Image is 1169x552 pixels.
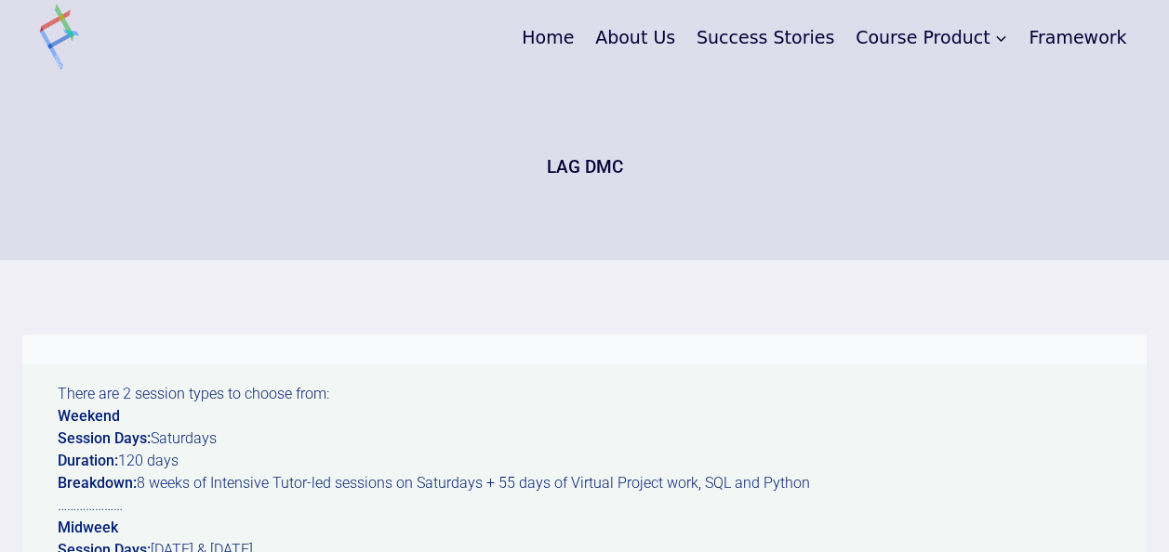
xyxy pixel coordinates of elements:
strong: Session Days: [58,429,151,447]
span: Course Product [856,24,1008,51]
strong: Weekend [58,407,120,425]
a: Course Product [845,13,1018,60]
strong: Breakdown: [58,474,137,492]
strong: Duration: [58,452,118,469]
strong: Midweek [58,519,118,536]
a: About Us [585,13,686,60]
a: Framework [1018,13,1137,60]
h1: LAG DMC [547,154,623,181]
a: Home [511,13,585,60]
a: Success Stories [686,13,845,60]
nav: Primary Navigation [511,13,1137,60]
